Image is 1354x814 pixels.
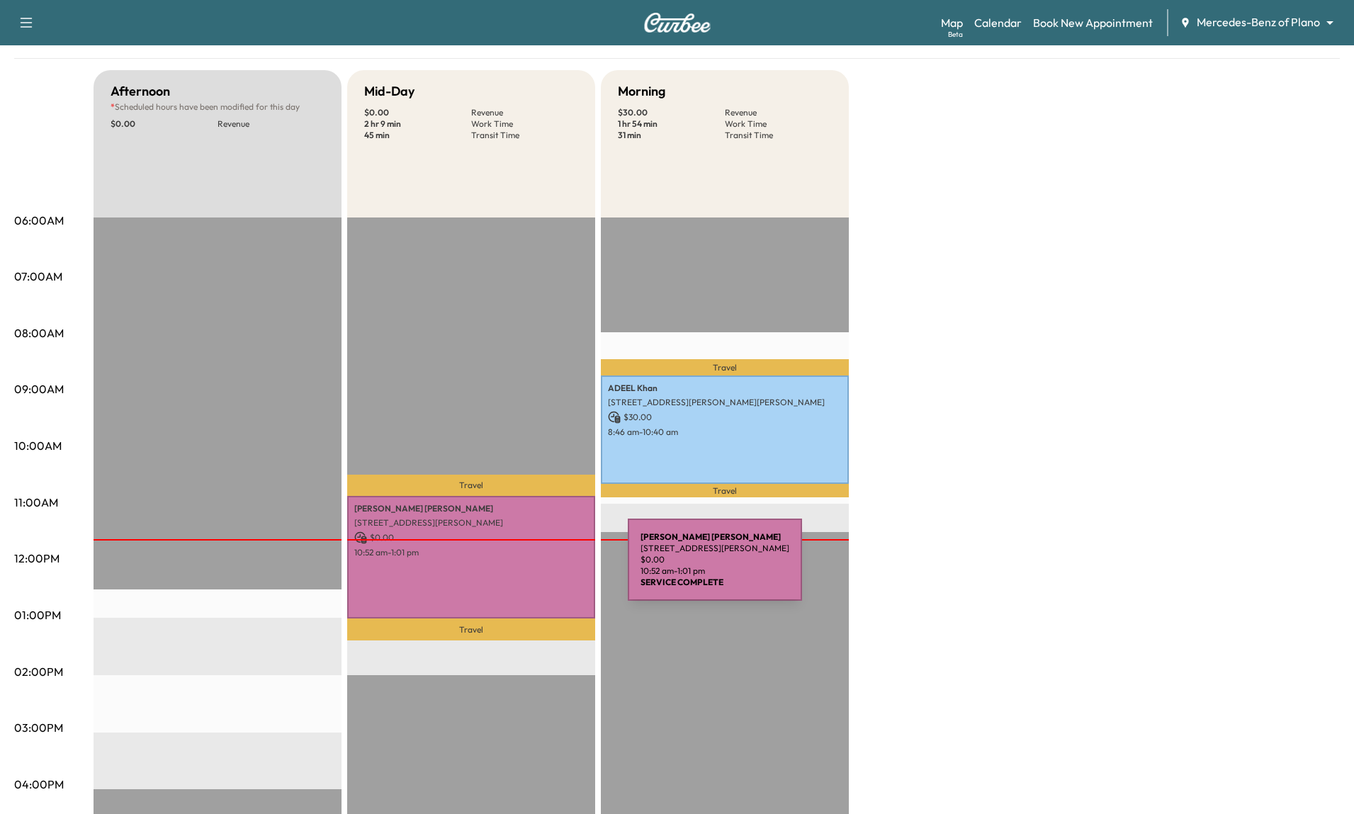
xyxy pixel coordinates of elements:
a: Calendar [974,14,1022,31]
p: 07:00AM [14,268,62,285]
p: 08:00AM [14,324,64,341]
p: Scheduled hours have been modified for this day [111,101,325,113]
p: Revenue [725,107,832,118]
p: $ 0.00 [111,118,218,130]
p: Revenue [218,118,325,130]
p: Travel [601,359,849,375]
h5: Morning [618,81,665,101]
h5: Mid-Day [364,81,414,101]
p: $ 0.00 [354,531,588,544]
p: 01:00PM [14,606,61,623]
p: $ 0.00 [364,107,471,118]
p: Travel [601,484,849,497]
span: Mercedes-Benz of Plano [1197,14,1320,30]
p: 03:00PM [14,719,63,736]
p: 45 min [364,130,471,141]
p: [PERSON_NAME] [PERSON_NAME] [354,503,588,514]
p: Work Time [471,118,578,130]
p: $ 30.00 [618,107,725,118]
p: Travel [347,618,595,640]
p: 02:00PM [14,663,63,680]
p: 31 min [618,130,725,141]
p: [STREET_ADDRESS][PERSON_NAME][PERSON_NAME] [608,397,842,408]
p: Travel [347,475,595,496]
p: Revenue [471,107,578,118]
p: 12:00PM [14,550,60,567]
p: 04:00PM [14,776,64,793]
img: Curbee Logo [643,13,711,33]
p: 1 hr 54 min [618,118,725,130]
div: Beta [948,29,963,40]
p: ADEEL Khan [608,383,842,394]
p: 2 hr 9 min [364,118,471,130]
a: Book New Appointment [1033,14,1153,31]
p: Transit Time [471,130,578,141]
p: 10:00AM [14,437,62,454]
p: $ 30.00 [608,411,842,424]
p: 8:46 am - 10:40 am [608,426,842,438]
p: 06:00AM [14,212,64,229]
a: MapBeta [941,14,963,31]
p: 09:00AM [14,380,64,397]
p: Work Time [725,118,832,130]
p: 11:00AM [14,494,58,511]
p: Transit Time [725,130,832,141]
h5: Afternoon [111,81,170,101]
p: [STREET_ADDRESS][PERSON_NAME] [354,517,588,528]
p: 10:52 am - 1:01 pm [354,547,588,558]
